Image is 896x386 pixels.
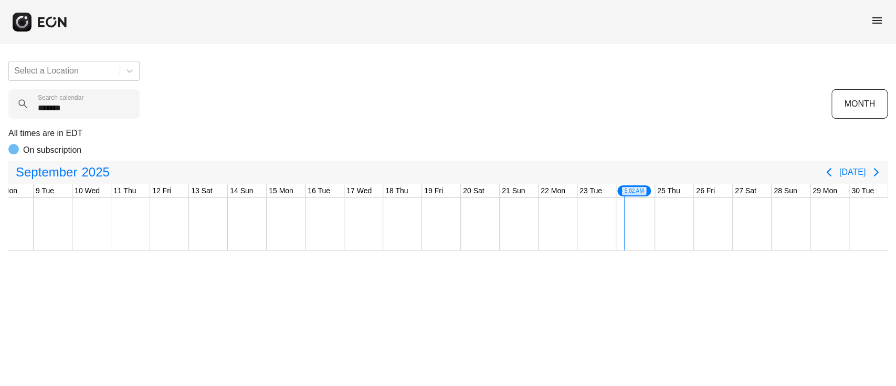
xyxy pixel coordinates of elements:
div: 24 Wed [616,184,652,197]
div: 26 Fri [694,184,717,197]
div: 29 Mon [810,184,839,197]
div: 28 Sun [772,184,799,197]
div: 18 Thu [383,184,410,197]
div: 22 Mon [539,184,567,197]
span: 2025 [79,162,111,183]
label: Search calendar [38,93,83,102]
div: 13 Sat [189,184,214,197]
div: 30 Tue [849,184,876,197]
div: 14 Sun [228,184,255,197]
div: 16 Tue [305,184,332,197]
span: September [14,162,79,183]
div: 12 Fri [150,184,173,197]
div: 19 Fri [422,184,445,197]
button: [DATE] [839,163,866,182]
div: 23 Tue [577,184,604,197]
button: MONTH [831,89,888,119]
div: 21 Sun [500,184,527,197]
div: 11 Thu [111,184,138,197]
div: 25 Thu [655,184,682,197]
div: 10 Wed [72,184,102,197]
div: 27 Sat [733,184,758,197]
div: 15 Mon [267,184,296,197]
button: Next page [866,162,887,183]
button: Previous page [818,162,839,183]
div: 17 Wed [344,184,374,197]
div: 20 Sat [461,184,486,197]
p: On subscription [23,144,81,157]
div: 9 Tue [34,184,56,197]
p: All times are in EDT [8,127,888,140]
button: September2025 [9,162,116,183]
span: menu [871,14,883,27]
